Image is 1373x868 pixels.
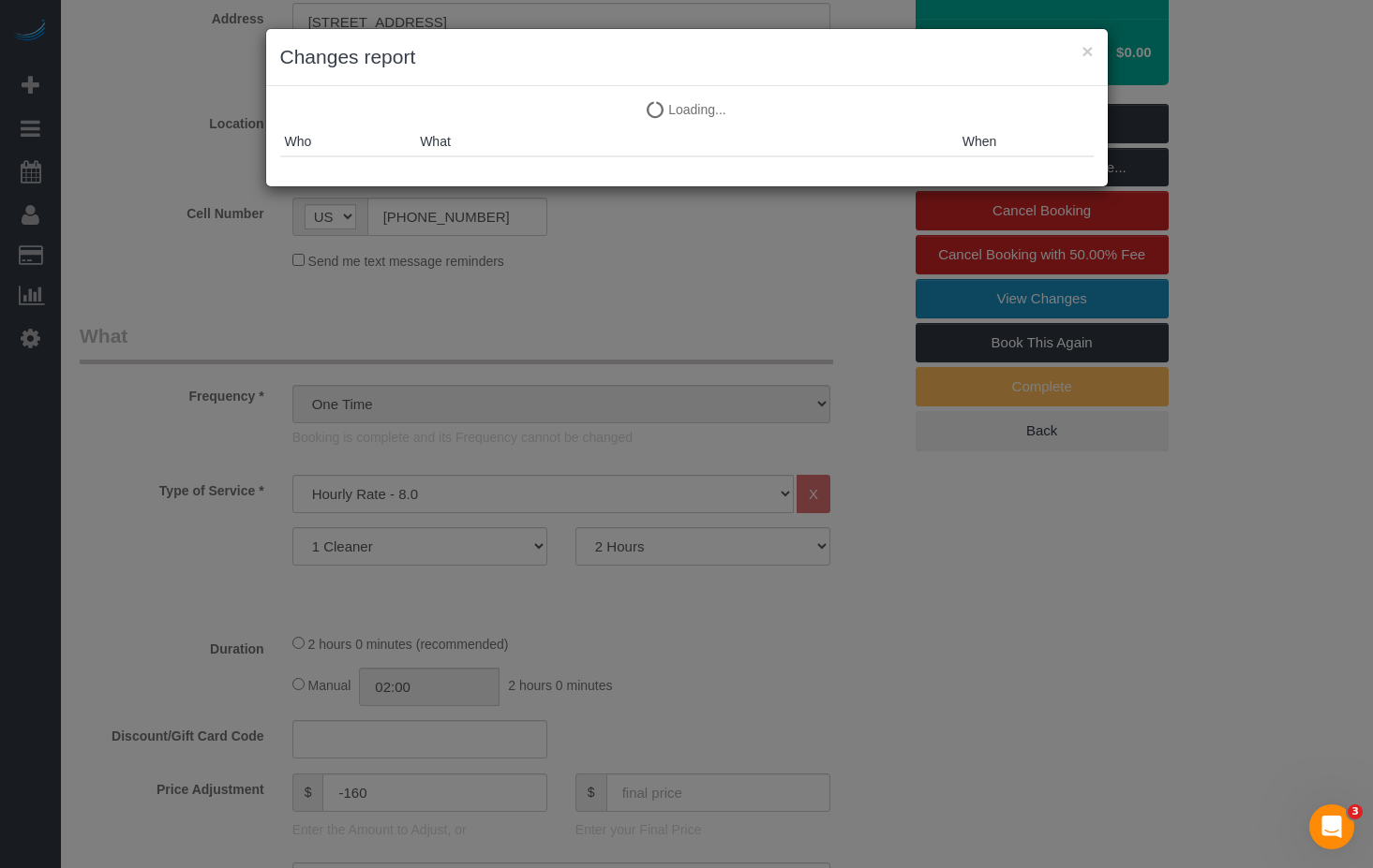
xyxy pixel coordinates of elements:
sui-modal: Changes report [266,29,1108,186]
h3: Changes report [280,43,1094,71]
iframe: Intercom live chat [1309,804,1354,849]
span: 3 [1348,804,1363,819]
p: Loading... [280,100,1094,119]
th: What [415,127,958,156]
th: When [958,127,1094,156]
th: Who [280,127,416,156]
button: × [1082,41,1093,61]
